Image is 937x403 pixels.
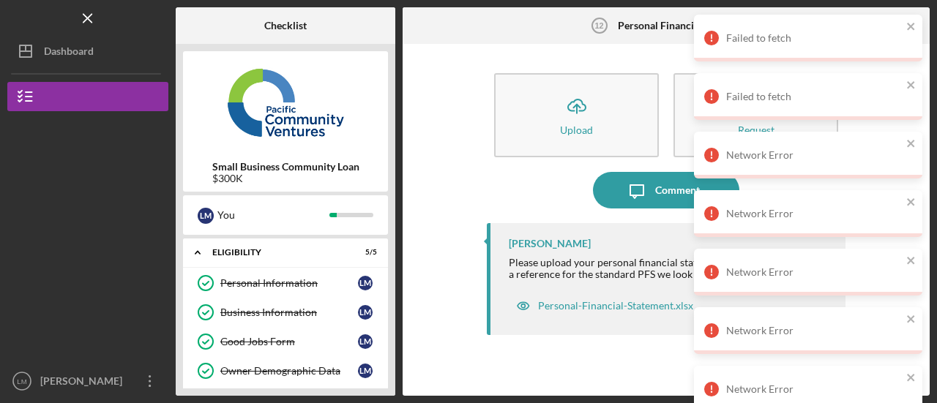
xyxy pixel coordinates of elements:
[220,306,358,318] div: Business Information
[44,37,94,69] div: Dashboard
[673,73,838,157] button: Request
[198,208,214,224] div: L M
[190,298,381,327] a: Business InformationLM
[726,91,902,102] div: Failed to fetch
[726,383,902,395] div: Network Error
[358,334,373,349] div: L M
[726,149,902,161] div: Network Error
[906,372,917,385] button: close
[906,79,917,93] button: close
[190,327,381,356] a: Good Jobs FormLM
[264,20,307,31] b: Checklist
[593,172,739,208] button: Comment
[17,377,26,385] text: LM
[726,325,902,336] div: Network Error
[220,365,358,377] div: Owner Demographic Data
[726,266,902,278] div: Network Error
[212,161,359,173] b: Small Business Community Loan
[220,277,358,289] div: Personal Information
[212,248,340,257] div: Eligibility
[906,255,917,268] button: close
[906,196,917,210] button: close
[358,364,373,378] div: L M
[217,203,329,227] div: You
[509,238,591,249] div: [PERSON_NAME]
[37,366,132,399] div: [PERSON_NAME]
[358,305,373,320] div: L M
[358,276,373,290] div: L M
[560,124,593,135] div: Upload
[190,268,381,298] a: Personal InformationLM
[538,300,693,312] div: Personal-Financial-Statement.xlsx
[351,248,377,257] div: 5 / 5
[212,173,359,184] div: $300K
[655,172,700,208] div: Comment
[906,20,917,34] button: close
[7,37,168,66] button: Dashboard
[594,21,603,30] tspan: 12
[220,336,358,347] div: Good Jobs Form
[509,291,701,320] button: Personal-Financial-Statement.xlsx
[183,59,388,146] img: Product logo
[618,20,751,31] b: Personal Financial Statement
[494,73,659,157] button: Upload
[7,366,168,396] button: LM[PERSON_NAME]
[726,208,902,219] div: Network Error
[190,356,381,385] a: Owner Demographic DataLM
[906,138,917,151] button: close
[509,257,831,280] div: Please upload your personal financial statement here. If you would like a reference for the stand...
[906,313,917,327] button: close
[726,32,902,44] div: Failed to fetch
